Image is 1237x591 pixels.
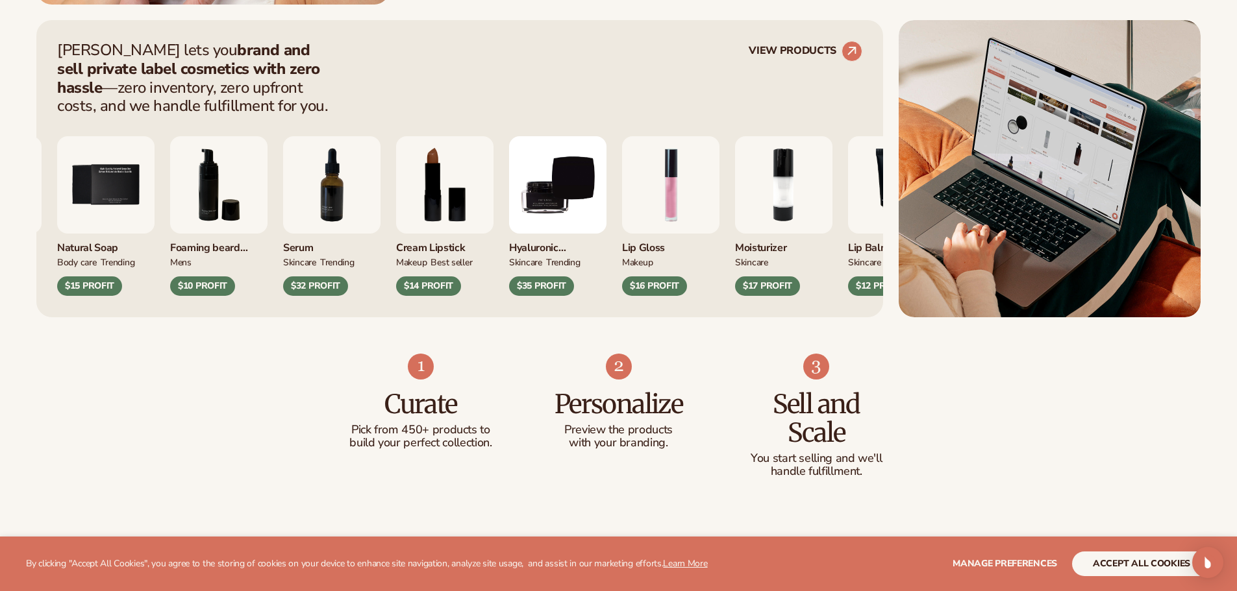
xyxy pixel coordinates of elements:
[899,20,1201,317] img: Shopify Image 5
[396,136,494,234] img: Luxury cream lipstick.
[1192,547,1223,578] div: Open Intercom Messenger
[57,255,97,269] div: BODY Care
[509,234,606,255] div: Hyaluronic moisturizer
[848,234,945,255] div: Lip Balm
[848,136,945,234] img: Smoothing lip balm.
[743,452,890,465] p: You start selling and we'll
[743,465,890,478] p: handle fulfillment.
[743,390,890,447] h3: Sell and Scale
[283,234,381,255] div: Serum
[545,424,692,437] p: Preview the products
[803,354,829,380] img: Shopify Image 9
[57,40,320,98] strong: brand and sell private label cosmetics with zero hassle
[606,354,632,380] img: Shopify Image 8
[396,136,494,296] div: 8 / 9
[57,136,155,296] div: 5 / 9
[1072,551,1211,576] button: accept all cookies
[622,255,653,269] div: MAKEUP
[170,136,268,234] img: Foaming beard wash.
[735,136,832,296] div: 2 / 9
[545,437,692,450] p: with your branding.
[57,234,155,255] div: Natural Soap
[101,255,135,269] div: TRENDING
[749,41,862,62] a: VIEW PRODUCTS
[348,390,494,418] h3: Curate
[170,136,268,296] div: 6 / 9
[320,255,355,269] div: TRENDING
[953,557,1057,570] span: Manage preferences
[283,136,381,234] img: Collagen and retinol serum.
[57,276,122,296] div: $15 PROFIT
[396,276,461,296] div: $14 PROFIT
[170,234,268,255] div: Foaming beard wash
[283,136,381,296] div: 7 / 9
[57,41,336,115] p: [PERSON_NAME] lets you —zero inventory, zero upfront costs, and we handle fulfillment for you.
[408,354,434,380] img: Shopify Image 7
[622,276,687,296] div: $16 PROFIT
[546,255,581,269] div: TRENDING
[283,276,348,296] div: $32 PROFIT
[735,136,832,234] img: Moisturizing lotion.
[622,136,719,296] div: 1 / 9
[848,276,913,296] div: $12 PROFIT
[57,136,155,234] img: Nature bar of soap.
[848,136,945,296] div: 3 / 9
[735,234,832,255] div: Moisturizer
[509,276,574,296] div: $35 PROFIT
[953,551,1057,576] button: Manage preferences
[622,136,719,234] img: Pink lip gloss.
[622,234,719,255] div: Lip Gloss
[396,234,494,255] div: Cream Lipstick
[396,255,427,269] div: MAKEUP
[735,276,800,296] div: $17 PROFIT
[283,255,316,269] div: SKINCARE
[509,255,542,269] div: SKINCARE
[348,424,494,450] p: Pick from 450+ products to build your perfect collection.
[170,255,192,269] div: mens
[509,136,606,296] div: 9 / 9
[509,136,606,234] img: Hyaluronic Moisturizer
[545,390,692,418] h3: Personalize
[848,255,881,269] div: SKINCARE
[170,276,235,296] div: $10 PROFIT
[663,557,707,570] a: Learn More
[735,255,768,269] div: SKINCARE
[431,255,472,269] div: BEST SELLER
[26,559,708,570] p: By clicking "Accept All Cookies", you agree to the storing of cookies on your device to enhance s...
